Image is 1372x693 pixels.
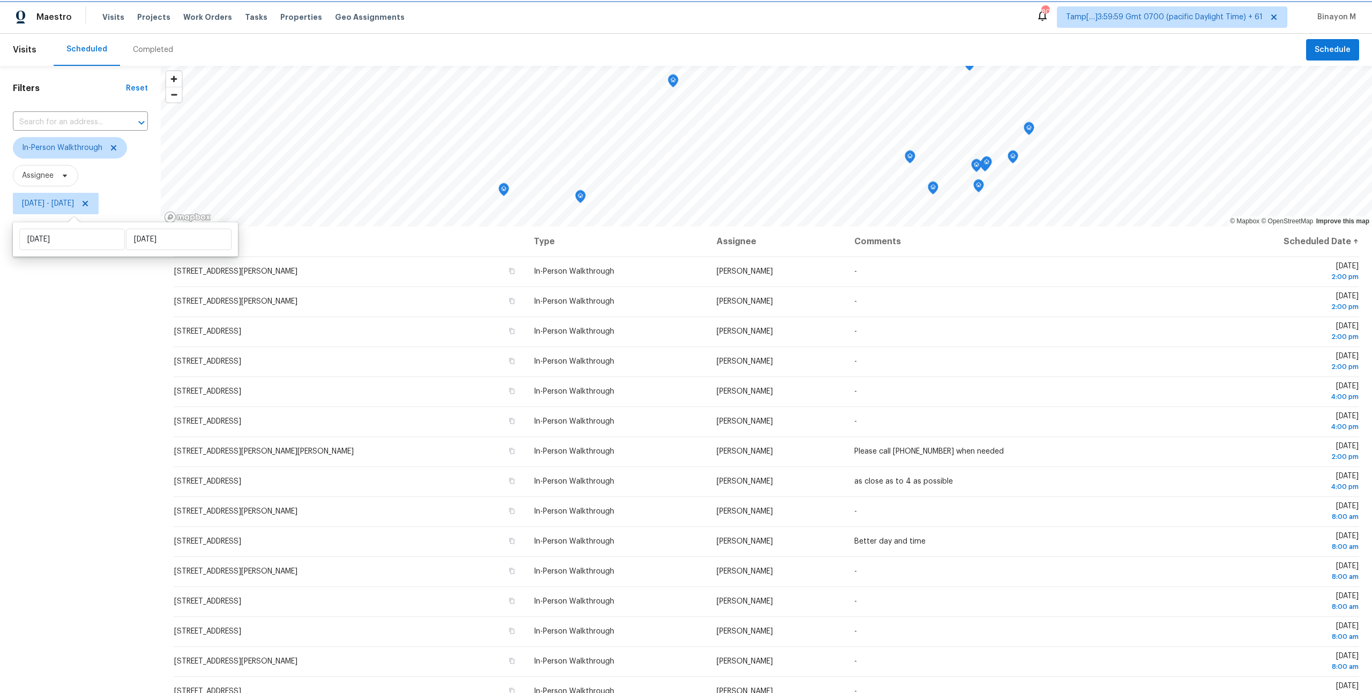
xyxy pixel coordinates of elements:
[164,211,211,223] a: Mapbox homepage
[22,170,54,181] span: Assignee
[717,508,773,515] span: [PERSON_NAME]
[1210,592,1359,612] span: [DATE]
[13,114,118,131] input: Search for an address...
[22,198,74,209] span: [DATE] - [DATE]
[717,658,773,665] span: [PERSON_NAME]
[1210,571,1359,582] div: 8:00 am
[717,388,773,395] span: [PERSON_NAME]
[507,566,517,576] button: Copy Address
[507,356,517,366] button: Copy Address
[174,568,297,575] span: [STREET_ADDRESS][PERSON_NAME]
[507,266,517,276] button: Copy Address
[507,446,517,456] button: Copy Address
[854,418,857,425] span: -
[1210,272,1359,282] div: 2:00 pm
[717,478,773,485] span: [PERSON_NAME]
[13,38,36,62] span: Visits
[846,227,1202,257] th: Comments
[1210,502,1359,522] span: [DATE]
[1210,541,1359,552] div: 8:00 am
[854,598,857,605] span: -
[1210,472,1359,492] span: [DATE]
[1316,217,1369,225] a: Improve this map
[507,626,517,636] button: Copy Address
[36,12,72,22] span: Maestro
[183,12,232,22] span: Work Orders
[708,227,846,257] th: Assignee
[854,538,926,545] span: Better day and time
[964,58,975,74] div: Map marker
[335,12,405,22] span: Geo Assignments
[1210,622,1359,642] span: [DATE]
[174,328,241,335] span: [STREET_ADDRESS]
[280,12,322,22] span: Properties
[174,478,241,485] span: [STREET_ADDRESS]
[534,598,614,605] span: In-Person Walkthrough
[854,358,857,365] span: -
[534,508,614,515] span: In-Person Walkthrough
[905,150,915,167] div: Map marker
[507,386,517,396] button: Copy Address
[133,44,173,55] div: Completed
[1306,39,1359,61] button: Schedule
[507,596,517,606] button: Copy Address
[1066,12,1263,22] span: Tamp[…]3:59:59 Gmt 0700 (pacific Daylight Time) + 61
[534,538,614,545] span: In-Person Walkthrough
[717,328,773,335] span: [PERSON_NAME]
[717,568,773,575] span: [PERSON_NAME]
[1210,412,1359,432] span: [DATE]
[507,536,517,546] button: Copy Address
[1210,481,1359,492] div: 4:00 pm
[1210,631,1359,642] div: 8:00 am
[534,448,614,455] span: In-Person Walkthrough
[534,328,614,335] span: In-Person Walkthrough
[1041,6,1049,17] div: 804
[1315,43,1351,57] span: Schedule
[1210,532,1359,552] span: [DATE]
[507,506,517,516] button: Copy Address
[668,74,678,91] div: Map marker
[174,298,297,305] span: [STREET_ADDRESS][PERSON_NAME]
[1024,122,1034,139] div: Map marker
[717,598,773,605] span: [PERSON_NAME]
[1210,302,1359,312] div: 2:00 pm
[854,448,1004,455] span: Please call [PHONE_NUMBER] when needed
[854,508,857,515] span: -
[66,44,107,55] div: Scheduled
[1313,12,1356,22] span: Binayon M
[174,658,297,665] span: [STREET_ADDRESS][PERSON_NAME]
[174,418,241,425] span: [STREET_ADDRESS]
[534,418,614,425] span: In-Person Walkthrough
[1210,391,1359,402] div: 4:00 pm
[1210,451,1359,462] div: 2:00 pm
[854,478,953,485] span: as close as to 4 as possible
[166,71,182,87] button: Zoom in
[717,418,773,425] span: [PERSON_NAME]
[717,268,773,275] span: [PERSON_NAME]
[854,328,857,335] span: -
[166,87,182,102] button: Zoom out
[534,268,614,275] span: In-Person Walkthrough
[174,227,525,257] th: Address
[854,628,857,635] span: -
[174,358,241,365] span: [STREET_ADDRESS]
[534,388,614,395] span: In-Person Walkthrough
[928,182,938,198] div: Map marker
[971,159,982,176] div: Map marker
[854,658,857,665] span: -
[507,656,517,666] button: Copy Address
[245,13,267,21] span: Tasks
[980,159,990,175] div: Map marker
[534,628,614,635] span: In-Person Walkthrough
[1210,562,1359,582] span: [DATE]
[1210,361,1359,372] div: 2:00 pm
[717,358,773,365] span: [PERSON_NAME]
[534,658,614,665] span: In-Person Walkthrough
[1210,262,1359,282] span: [DATE]
[854,298,857,305] span: -
[1261,217,1313,225] a: OpenStreetMap
[534,478,614,485] span: In-Person Walkthrough
[174,388,241,395] span: [STREET_ADDRESS]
